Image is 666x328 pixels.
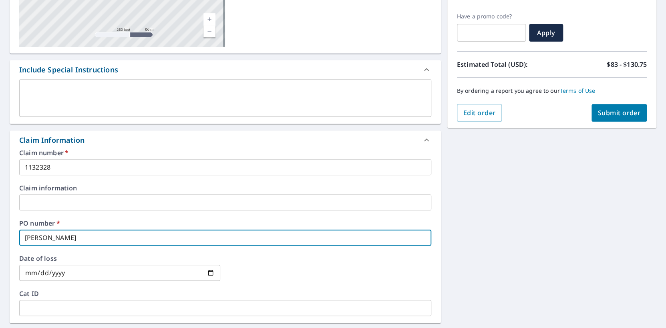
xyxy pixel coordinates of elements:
[607,60,647,69] p: $83 - $130.75
[10,130,441,150] div: Claim Information
[535,28,557,37] span: Apply
[19,135,85,146] div: Claim Information
[457,87,647,94] p: By ordering a report you agree to our
[10,60,441,79] div: Include Special Instructions
[592,104,647,122] button: Submit order
[19,185,431,191] label: Claim information
[457,104,502,122] button: Edit order
[457,13,526,20] label: Have a promo code?
[598,108,641,117] span: Submit order
[19,64,118,75] div: Include Special Instructions
[203,25,215,37] a: Current Level 17, Zoom Out
[457,60,552,69] p: Estimated Total (USD):
[19,220,431,226] label: PO number
[560,87,596,94] a: Terms of Use
[463,108,496,117] span: Edit order
[529,24,563,42] button: Apply
[19,290,431,297] label: Cat ID
[19,255,220,262] label: Date of loss
[203,13,215,25] a: Current Level 17, Zoom In
[19,150,431,156] label: Claim number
